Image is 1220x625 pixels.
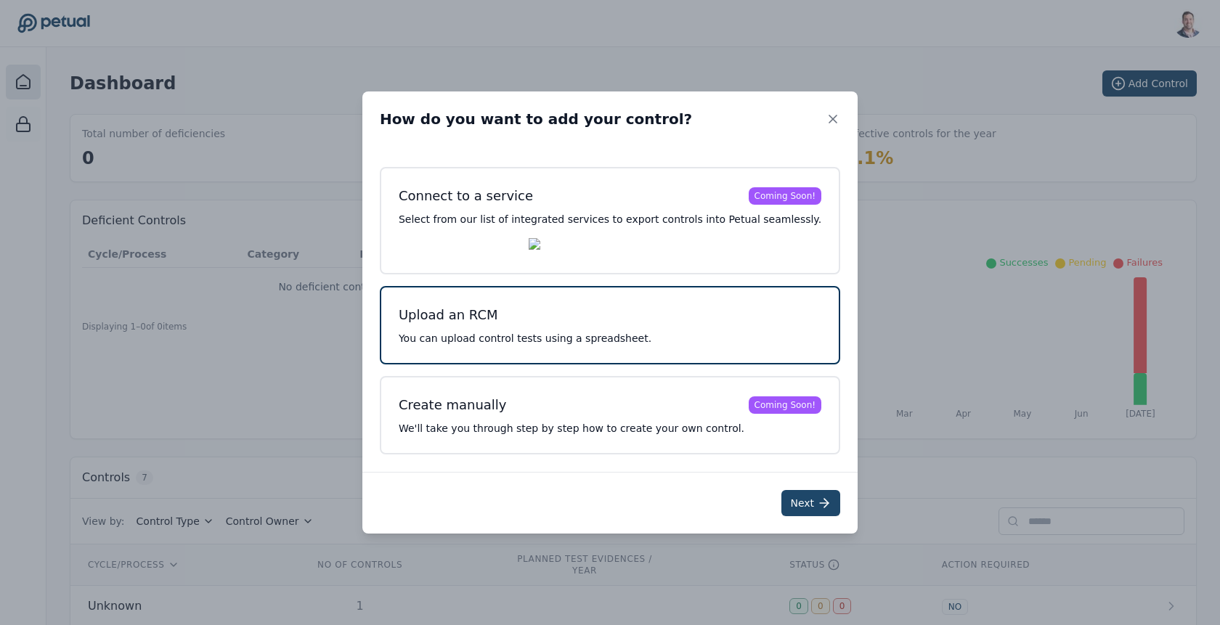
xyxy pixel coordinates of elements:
h2: How do you want to add your control? [380,109,692,129]
p: Select from our list of integrated services to export controls into Petual seamlessly. [399,212,821,226]
div: Coming Soon! [749,396,822,414]
div: Connect to a service [399,186,533,206]
div: Coming Soon! [749,187,822,205]
div: Upload an RCM [399,305,498,325]
p: You can upload control tests using a spreadsheet. [399,331,821,346]
img: Workiva [529,238,625,256]
p: We'll take you through step by step how to create your own control. [399,421,821,436]
div: Create manually [399,395,507,415]
button: Next [781,490,840,516]
img: Auditboard [399,241,517,256]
